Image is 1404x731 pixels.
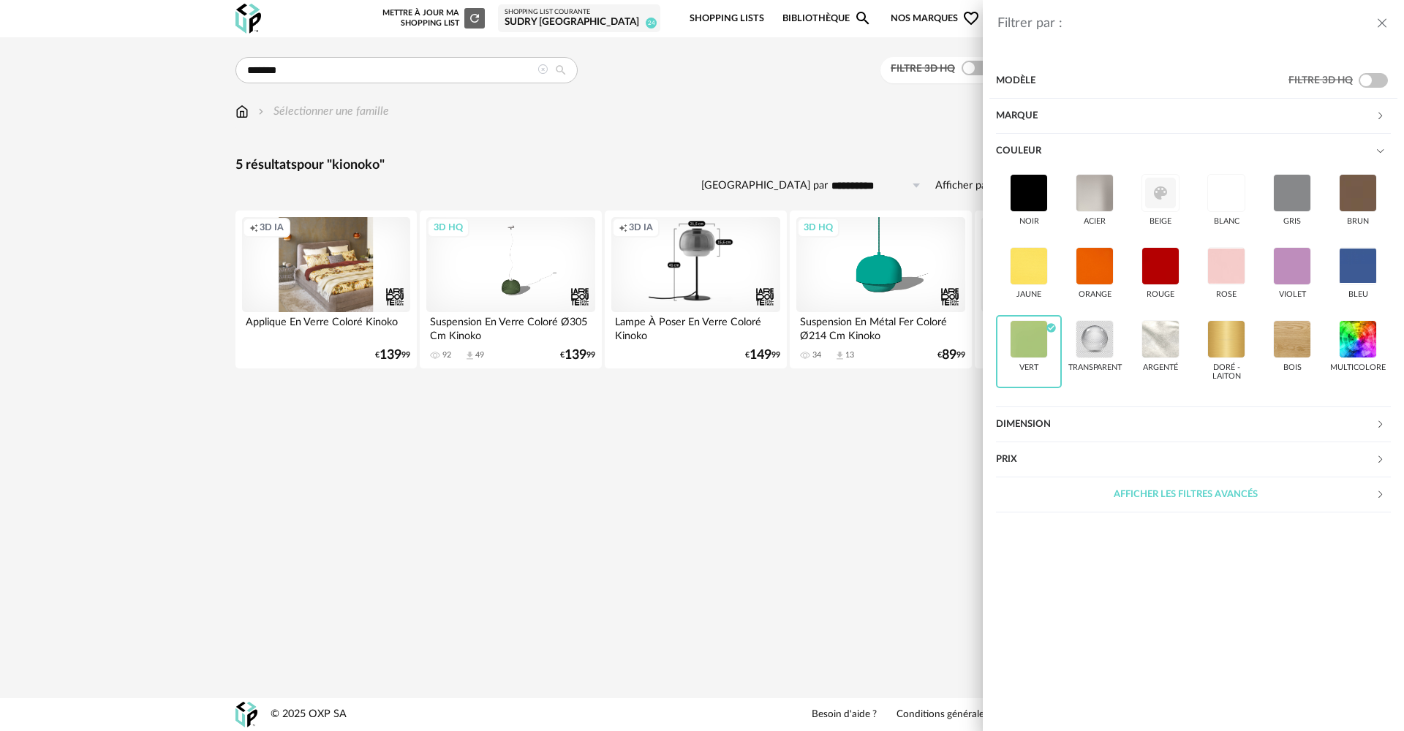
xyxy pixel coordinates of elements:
div: noir [1019,217,1039,227]
div: Marque [996,99,1375,134]
div: beige [1150,217,1171,227]
div: Dimension [996,407,1391,442]
div: argenté [1143,363,1178,373]
div: gris [1283,217,1301,227]
div: acier [1084,217,1106,227]
div: rouge [1147,290,1174,300]
div: brun [1347,217,1369,227]
div: Afficher les filtres avancés [996,477,1375,512]
div: jaune [1016,290,1041,300]
div: Prix [996,442,1375,477]
div: orange [1079,290,1111,300]
div: rose [1216,290,1237,300]
div: transparent [1068,363,1122,373]
div: violet [1279,290,1306,300]
div: multicolore [1330,363,1386,373]
div: Prix [996,442,1391,477]
div: Couleur [996,169,1391,407]
div: Marque [996,99,1391,134]
div: Afficher les filtres avancés [996,477,1391,512]
div: doré - laiton [1199,363,1255,382]
div: Filtrer par : [997,15,1375,32]
div: Modèle [996,64,1288,99]
span: Filtre 3D HQ [1288,75,1353,86]
div: Couleur [996,134,1375,169]
div: vert [1019,363,1038,373]
div: bleu [1348,290,1368,300]
div: blanc [1214,217,1239,227]
span: Check Circle icon [1046,323,1057,331]
div: Couleur [996,134,1391,169]
div: bois [1283,363,1302,373]
div: Dimension [996,407,1375,442]
button: close drawer [1375,15,1389,34]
